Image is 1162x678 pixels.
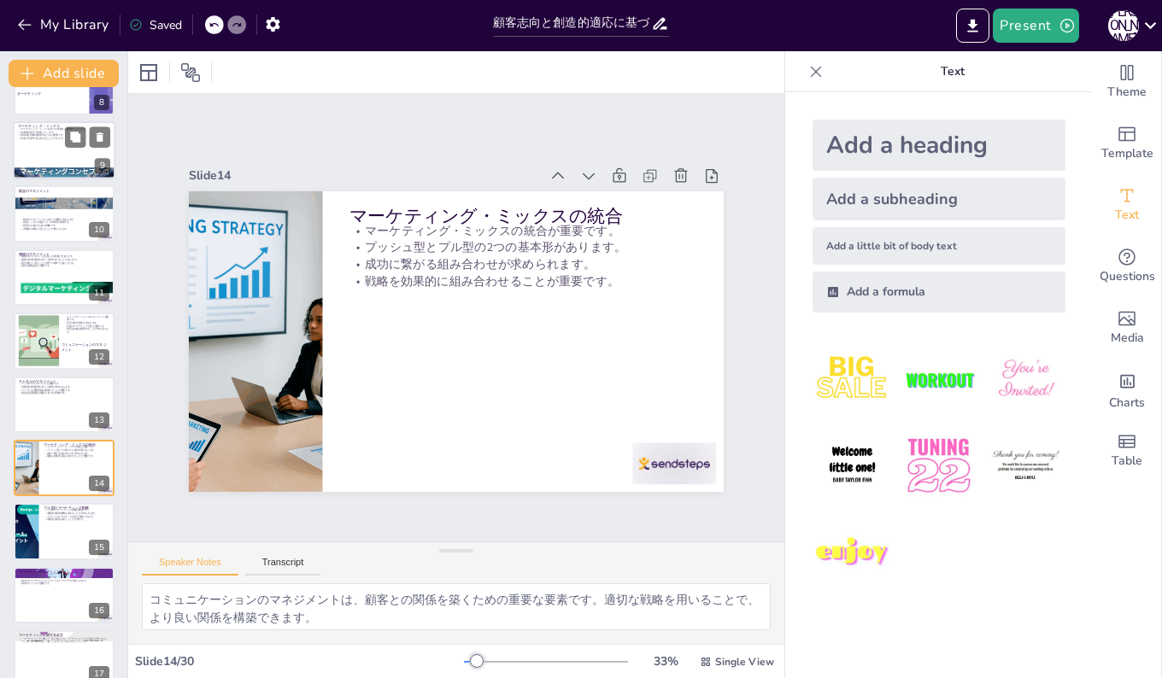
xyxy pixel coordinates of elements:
div: [PERSON_NAME] [1108,10,1139,41]
span: Media [1111,329,1144,348]
div: Add text boxes [1093,174,1161,236]
p: マーケティング・ミックスの統合が重要です。 [44,446,109,449]
div: Get real-time input from your audience [1093,236,1161,297]
p: 「マーケティングに関して、良い知らせは、マーケティングが1日あれば学べるということ。悪い知らせは、使いこなすには一生かかるということ」 [19,637,109,643]
p: 両者のバランスが重要です。 [19,582,109,586]
p: 戦略を効果的に組み合わせることが重要です。 [349,272,697,289]
p: マーケティング・ミックスの統合 [349,204,697,229]
p: 価格のマネジメントには多くの要素が含まれます。 [19,255,109,259]
span: Single View [715,655,774,669]
p: 各要素は相互に関連しています。 [18,131,110,134]
span: Table [1112,452,1142,471]
div: Add charts and graphs [1093,359,1161,420]
div: Slide 14 / 30 [135,653,464,669]
p: 最適な流通経路を確保するための戦略です。 [19,391,109,395]
span: Text [1115,206,1139,225]
button: Speaker Notes [142,557,238,576]
p: データ分析や市場調査が重要です。 [19,576,109,579]
span: Theme [1107,83,1147,102]
p: 広告や販売促進が含まれます。 [64,322,109,325]
img: 7.jpeg [813,513,892,593]
img: 1.jpeg [813,340,892,419]
p: チャネルのマネジメント [19,378,109,383]
span: Position [180,62,201,83]
p: マーケティングに関する名言 [19,633,109,638]
div: 16 [89,603,109,618]
p: Text [830,51,1076,92]
span: Questions [1100,267,1155,286]
p: 消費者の購買動機を高めることが求められます。 [44,512,109,516]
p: ブランドロイヤルティの向上が期待できます。 [44,516,109,519]
button: Add slide [9,60,119,87]
div: 8 [94,95,109,110]
p: コミュニケーションのマネジメントは重要です。 [64,315,109,321]
p: 行動ターゲティング広告も重要です。 [64,324,109,328]
div: Add a subheading [813,178,1065,220]
p: 成功に繋がる組み合わせが求められます。 [349,256,697,272]
p: プル型のマーケティング戦略が重要です。 [44,509,109,512]
p: 価格は市場や顧客に応じて変更されることがあります。 [19,258,109,261]
div: 12 [89,349,109,365]
div: Add a table [1093,420,1161,482]
div: 33 % [645,653,686,669]
div: Change the overall theme [1093,51,1161,113]
p: 製品ミックスや製品ラインの概念が重要です。 [21,220,111,224]
div: Saved [129,17,182,33]
img: 6.jpeg [986,426,1065,506]
p: マーケティング・ミックスの統合が重要です。 [349,223,697,239]
p: 独自のアイデアやクリエイティブなアプローチが求められます。 [19,579,109,582]
p: 適切な価格設定が重要です。 [19,265,109,268]
div: Add a heading [813,120,1065,171]
p: 競争力を高めるための戦略です。 [21,224,111,227]
p: マーケティング・ミックス [18,124,110,129]
div: Add images, graphics, shapes or video [1093,297,1161,359]
img: 2.jpeg [899,340,978,419]
span: Template [1101,144,1153,163]
p: 消費者の購買習慣に応じた構造が求められます。 [19,385,109,389]
div: 8 [14,59,114,115]
div: Add a formula [813,272,1065,313]
div: 15 [89,540,109,555]
p: 適切な戦略を展開することが求められます。 [64,328,109,334]
div: 15 [14,503,114,559]
p: コミュニケーションのマネジメント [62,342,107,352]
p: 戦略を効果的に組み合わせることが重要です。 [44,455,109,459]
p: チャネルのマネジメントは重要です。 [19,382,109,385]
div: 9 [95,159,110,174]
p: 製品のマネジメントには多くの要素が含まれます。 [21,217,111,220]
div: https://cdn.sendsteps.com/images/logo/sendsteps_logo_white.pnghttps://cdn.sendsteps.com/images/lo... [14,377,114,433]
button: My Library [13,11,116,38]
p: メーカーは流通経路を確保することが重要です。 [19,389,109,392]
button: [PERSON_NAME] [1108,9,1139,43]
div: 16 [14,567,114,623]
p: 長期的な関係を築くことが可能です。 [44,518,109,522]
button: Present [993,9,1078,43]
div: https://cdn.sendsteps.com/images/logo/sendsteps_logo_white.pnghttps://cdn.sendsteps.com/images/lo... [14,313,114,369]
div: 14 [89,476,109,491]
div: https://cdn.sendsteps.com/images/logo/sendsteps_logo_white.pnghttps://cdn.sendsteps.com/images/lo... [14,185,114,242]
p: 成功に繋がる組み合わせが求められます。 [44,452,109,455]
p: マーケティングはサイエンスとアートの両面があります。 [19,573,109,576]
div: https://cdn.sendsteps.com/images/logo/sendsteps_logo_white.pnghttps://cdn.sendsteps.com/images/lo... [14,249,114,306]
p: マーケティング・ミックスは4つの要素から構成されています。 [18,127,110,131]
p: 製品のマネジメント [19,188,109,193]
p: 競合他社より安いことは唯一の条件ではありません。 [19,261,109,265]
p: ターゲティング [17,91,83,96]
div: Slide 14 [189,167,539,184]
p: プッシュ型とプル型の2つの基本形があります。 [349,239,697,255]
img: 4.jpeg [813,426,892,506]
div: Add a little bit of body text [813,227,1065,265]
p: プル型のマーケティング戦略 [44,506,109,511]
button: Transcript [245,557,321,576]
button: Duplicate Slide [65,126,85,147]
p: 市場での競争力を高めることができます。 [18,137,110,141]
div: https://cdn.sendsteps.com/images/logo/sendsteps_logo_white.pnghttps://cdn.sendsteps.com/images/lo... [13,121,115,179]
textarea: マーケティング・ミックスの統合は、効果的なマーケティング戦略を構築するための重要な要素です。プッシュ型とプル型を組み合わせることで、より高い効果が期待できます。 プッシュ型は消費者に向けて商品を... [142,583,771,630]
div: Layout [135,59,162,86]
input: Insert title [493,11,652,36]
span: Charts [1109,394,1145,412]
div: 14 [14,440,114,496]
p: 効果的な戦略を構築するために重要です。 [18,134,110,137]
p: マーケティングのアートとサイエンス [19,569,109,574]
img: 5.jpeg [899,426,978,506]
